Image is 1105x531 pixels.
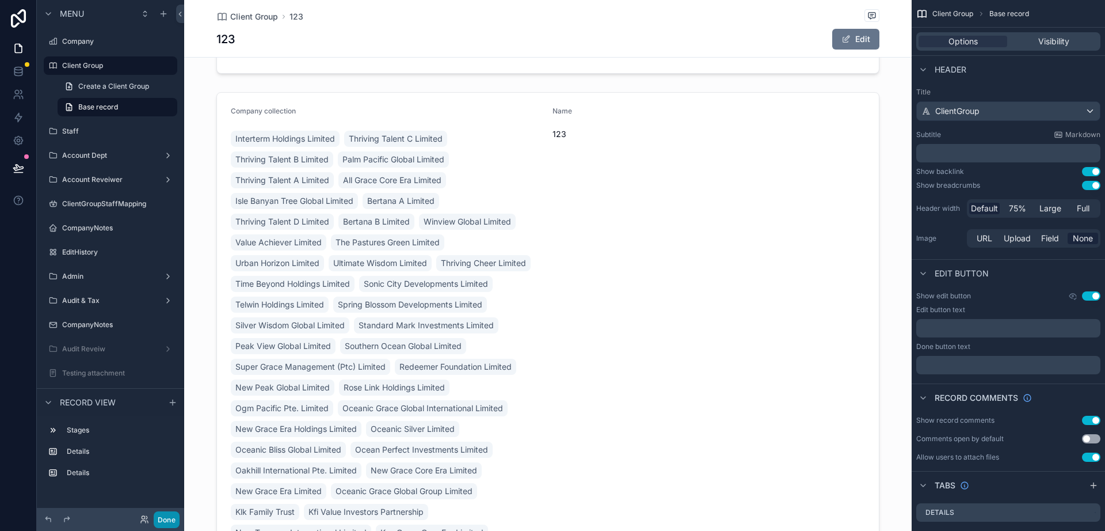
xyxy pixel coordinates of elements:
a: Client Group [216,11,278,22]
label: Account Dept [62,151,159,160]
span: Large [1039,203,1061,214]
a: ClientGroupStaffMapping [44,195,177,213]
label: Header width [916,204,962,213]
span: 75% [1009,203,1026,214]
div: Show breadcrumbs [916,181,980,190]
label: Image [916,234,962,243]
label: Done button text [916,342,970,351]
label: Subtitle [916,130,941,139]
a: Admin [44,267,177,286]
span: Options [948,36,978,47]
label: Stages [67,426,173,435]
a: Create a Client Group [58,77,177,96]
a: Company [44,32,177,51]
label: Show edit button [916,291,971,301]
label: Testing attachment [62,369,175,378]
label: EditHistory [62,248,175,257]
span: Base record [989,9,1029,18]
div: scrollable content [916,356,1100,374]
span: Record comments [935,392,1018,404]
label: ClientGroupStaffMapping [62,199,175,208]
label: Edit button text [916,305,965,314]
a: Audit Reveiw [44,340,177,358]
a: CompanyNotes [44,316,177,334]
a: Account Dept [44,146,177,165]
label: CompanyNotes [62,320,175,329]
div: Show backlink [916,167,964,176]
a: 123 [289,11,303,22]
label: Account Reveiwer [62,175,159,184]
label: Client Group [62,61,170,70]
a: EditHistory [44,243,177,261]
div: scrollable content [916,144,1100,162]
span: Header [935,64,966,75]
span: Visibility [1038,36,1069,47]
span: URL [977,233,992,244]
label: Admin [62,272,159,281]
span: Edit button [935,268,989,279]
label: Staff [62,127,175,136]
label: Title [916,88,1100,97]
span: Menu [60,8,84,20]
button: ClientGroup [916,101,1100,121]
span: Default [971,203,998,214]
a: Testing attachment [44,364,177,382]
a: Client Group [44,56,177,75]
span: Base record [78,103,118,112]
a: Base record [58,98,177,116]
a: Markdown [1054,130,1100,139]
div: Comments open by default [916,434,1004,443]
label: Audit Reveiw [62,344,159,354]
span: Field [1041,233,1059,244]
span: Client Group [932,9,973,18]
div: scrollable content [916,319,1100,337]
button: Edit [832,29,879,50]
span: ClientGroup [935,105,980,117]
label: Company [62,37,175,46]
a: Staff [44,122,177,141]
span: Markdown [1065,130,1100,139]
a: Account Reveiwer [44,170,177,189]
span: Full [1077,203,1089,214]
span: Record view [60,397,116,408]
a: CompanyNotes [44,219,177,237]
button: Done [154,511,180,528]
h1: 123 [216,31,235,47]
span: Upload [1004,233,1031,244]
label: CompanyNotes [62,223,175,233]
label: Details [67,468,173,477]
a: Audit & Tax [44,291,177,310]
div: Show record comments [916,416,995,425]
label: Details [925,508,954,517]
label: Audit & Tax [62,296,159,305]
div: scrollable content [37,416,184,494]
div: Allow users to attach files [916,453,999,462]
span: Tabs [935,480,955,491]
label: Details [67,447,173,456]
span: None [1073,233,1093,244]
span: Client Group [230,11,278,22]
span: Create a Client Group [78,82,149,91]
